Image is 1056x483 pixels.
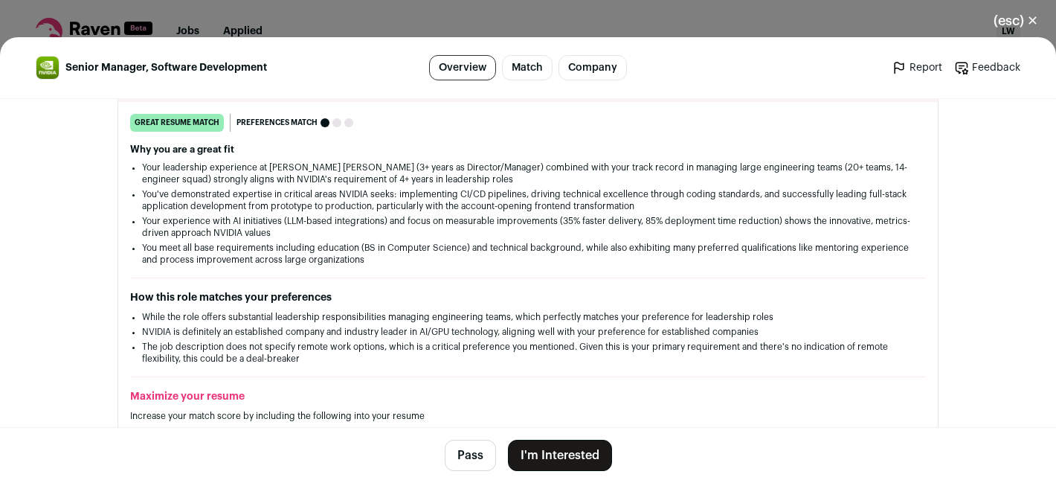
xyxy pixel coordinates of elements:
[236,115,318,130] span: Preferences match
[142,311,914,323] li: While the role offers substantial leadership responsibilities managing engineering teams, which p...
[445,440,496,471] button: Pass
[36,57,59,79] img: 21765c2efd07c533fb69e7d2fdab94113177da91290e8a5934e70fdfae65a8e1.jpg
[142,188,914,212] li: You've demonstrated expertise in critical areas NVIDIA seeks: implementing CI/CD pipelines, drivi...
[142,161,914,185] li: Your leadership experience at [PERSON_NAME] [PERSON_NAME] (3+ years as Director/Manager) combined...
[142,242,914,266] li: You meet all base requirements including education (BS in Computer Science) and technical backgro...
[429,55,496,80] a: Overview
[976,4,1056,37] button: Close modal
[130,389,926,404] h2: Maximize your resume
[130,410,926,422] p: Increase your match score by including the following into your resume
[954,60,1020,75] a: Feedback
[65,60,267,75] span: Senior Manager, Software Development
[142,341,914,365] li: The job description does not specify remote work options, which is a critical preference you ment...
[892,60,942,75] a: Report
[130,144,926,156] h2: Why you are a great fit
[130,114,224,132] div: great resume match
[502,55,553,80] a: Match
[142,215,914,239] li: Your experience with AI initiatives (LLM-based integrations) and focus on measurable improvements...
[508,440,612,471] button: I'm Interested
[558,55,627,80] a: Company
[130,290,926,305] h2: How this role matches your preferences
[142,326,914,338] li: NVIDIA is definitely an established company and industry leader in AI/GPU technology, aligning we...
